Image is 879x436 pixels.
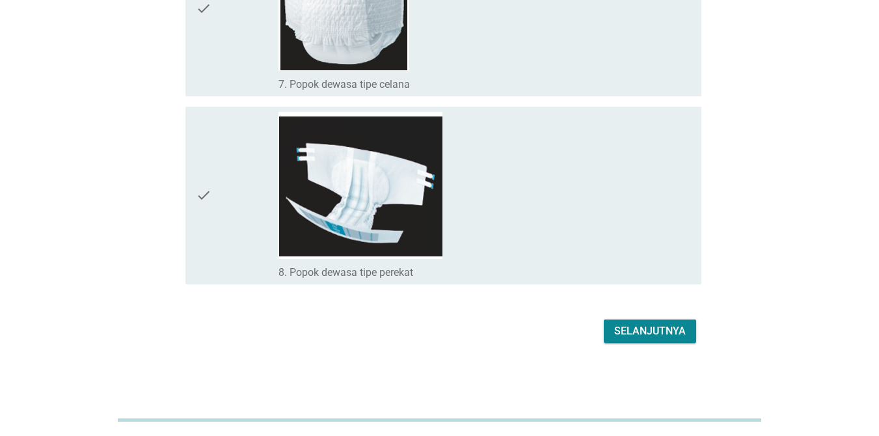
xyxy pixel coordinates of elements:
[604,320,696,343] button: Selanjutnya
[278,78,410,91] label: 7. Popok dewasa tipe celana
[278,266,413,279] label: 8. Popok dewasa tipe perekat
[614,323,686,339] div: Selanjutnya
[278,112,442,259] img: c3413779-b2d1-4f3b-a04c-1bdad48694d6-----------2025-10-10-112822.png
[196,112,211,279] i: check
